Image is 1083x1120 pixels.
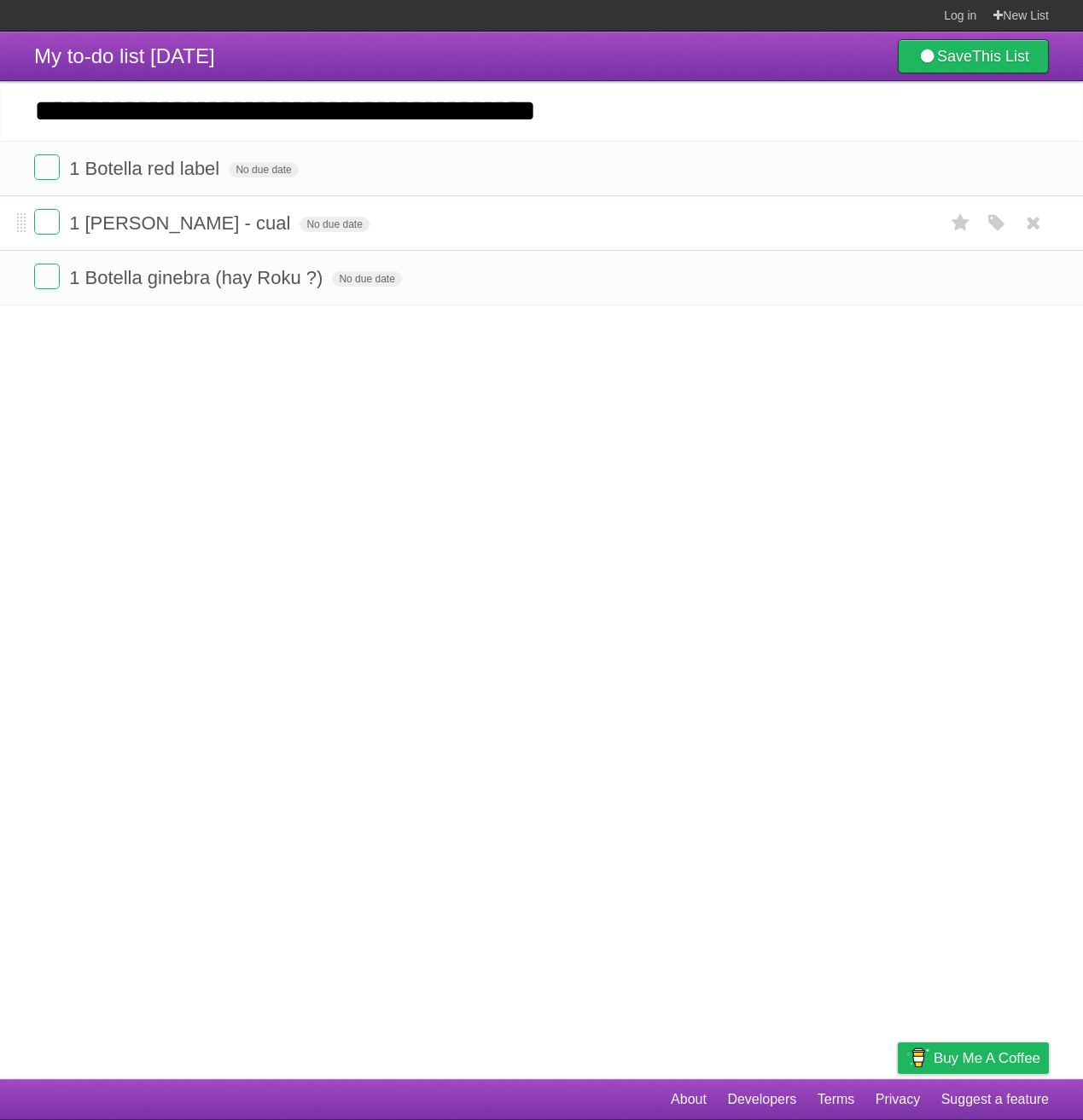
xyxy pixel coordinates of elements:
a: Suggest a feature [941,1083,1049,1116]
a: Developers [727,1083,796,1116]
span: No due date [300,217,369,232]
span: 1 Botella ginebra (hay Roku ?) [69,267,327,288]
span: Buy me a coffee [934,1043,1040,1073]
a: Privacy [876,1083,920,1116]
img: Buy me a coffee [906,1043,929,1072]
span: No due date [229,162,298,177]
span: 1 Botella red label [69,158,224,179]
a: Buy me a coffee [898,1042,1049,1074]
label: Star task [945,209,977,237]
label: Done [34,264,60,289]
label: Done [34,209,60,235]
a: About [671,1083,707,1116]
a: Terms [818,1083,855,1116]
label: Done [34,154,60,180]
a: SaveThis List [898,39,1049,73]
span: No due date [332,271,401,287]
b: This List [972,48,1029,65]
span: My to-do list [DATE] [34,44,215,67]
span: 1 [PERSON_NAME] - cual [69,212,294,234]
